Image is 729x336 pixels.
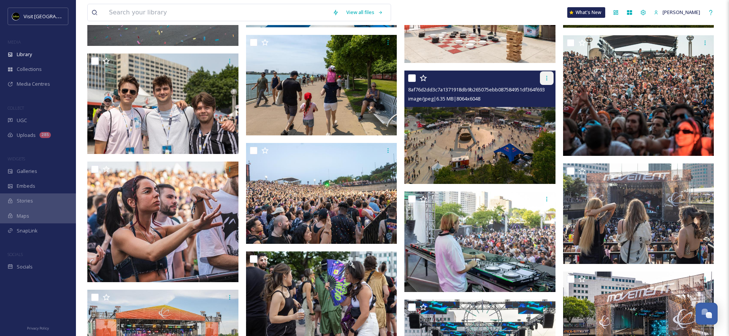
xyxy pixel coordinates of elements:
[27,323,49,332] a: Privacy Policy
[650,5,704,20] a: [PERSON_NAME]
[17,197,33,204] span: Stories
[342,5,387,20] a: View all files
[663,9,700,16] span: [PERSON_NAME]
[17,132,36,139] span: Uploads
[17,263,33,270] span: Socials
[105,4,329,21] input: Search your library
[87,162,238,282] img: fdd7a7d894b8f51f8c09643f7dc9218b3070b0e51defc5e978e0d8252b44a1a5.jpg
[408,86,588,93] span: 8af76d2dd3c7a1371918db9b265075ebb087584951df364f69333842317e7efe.jpg
[563,163,714,264] img: 3e72e85ce312e8a2c55a61d4e9a4c6c13ef67b769708cbebb700c68ccf1bd3b1.jpg
[8,156,25,162] span: WIDGETS
[17,117,27,124] span: UGC
[408,95,480,102] span: image/jpeg | 6.35 MB | 8064 x 6048
[404,192,555,292] img: 0c79795596bf2d71cd2768fdbfc8bb097f56df92cf9350174b741ce6704303ad.jpg
[8,39,21,45] span: MEDIA
[39,132,51,138] div: 285
[17,168,37,175] span: Galleries
[246,35,397,136] img: f1d1a4a1e952bbcb863d9a700d44b06b69932749d4debd37105a58c6fd992594.jpg
[24,13,82,20] span: Visit [GEOGRAPHIC_DATA]
[8,105,24,111] span: COLLECT
[87,53,238,154] img: 7d9e20b972c2191d2dc93fc7b5adf43004969803481f543b3d680e56b58fb0da.jpg
[17,227,38,234] span: SnapLink
[246,143,397,244] img: 3940d4f2848c939aec1b9e00b793ba482cfe90fc3ce27eff3981a5080353d34e.jpg
[404,71,555,184] img: 8af76d2dd3c7a1371918db9b265075ebb087584951df364f69333842317e7efe.jpg
[17,212,29,220] span: Maps
[12,13,20,20] img: VISIT%20DETROIT%20LOGO%20-%20BLACK%20BACKGROUND.png
[567,7,605,18] a: What's New
[17,80,50,88] span: Media Centres
[27,326,49,331] span: Privacy Policy
[17,182,35,190] span: Embeds
[563,35,714,156] img: 8018a5a0df88178f16a1246dd4f1c3dc7d7e7dae93af2f1e6b7b6ee372c1edeb.jpg
[17,66,42,73] span: Collections
[696,303,718,325] button: Open Chat
[8,251,23,257] span: SOCIALS
[17,51,32,58] span: Library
